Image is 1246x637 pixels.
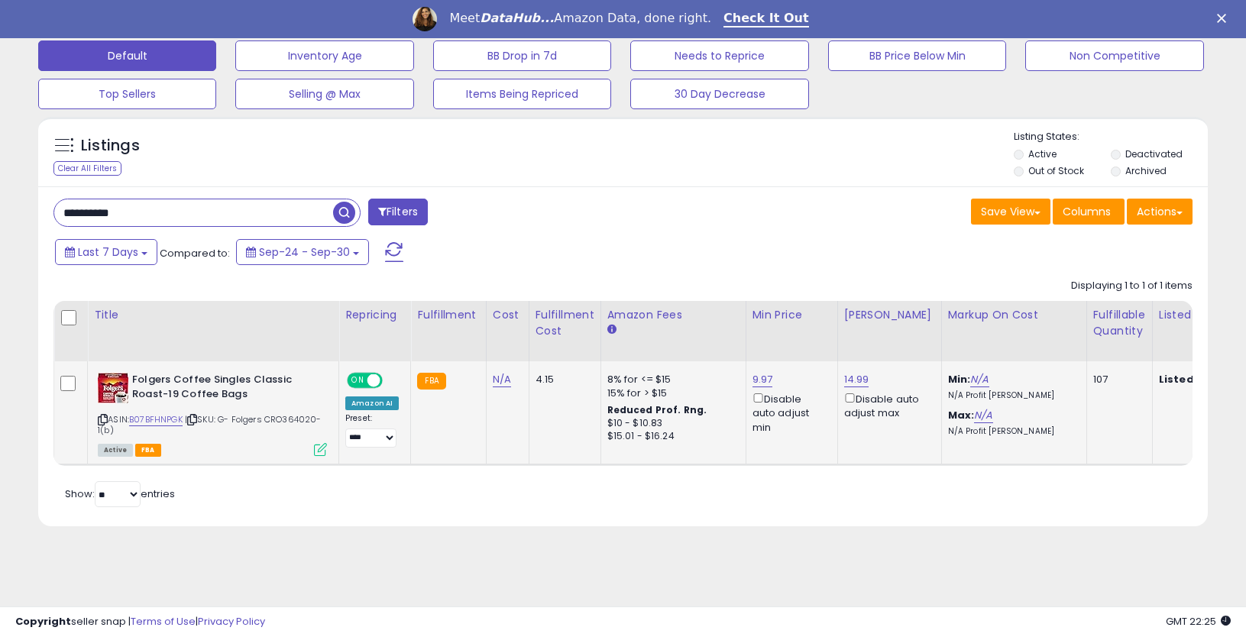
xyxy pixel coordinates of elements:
[53,161,121,176] div: Clear All Filters
[828,40,1006,71] button: BB Price Below Min
[752,372,773,387] a: 9.97
[98,444,133,457] span: All listings currently available for purchase on Amazon
[1093,373,1141,386] div: 107
[941,301,1086,361] th: The percentage added to the cost of goods (COGS) that forms the calculator for Min & Max prices.
[55,239,157,265] button: Last 7 Days
[417,307,479,323] div: Fulfillment
[970,372,989,387] a: N/A
[1217,14,1232,23] div: Close
[1028,164,1084,177] label: Out of Stock
[38,40,216,71] button: Default
[536,307,594,339] div: Fulfillment Cost
[1071,279,1193,293] div: Displaying 1 to 1 of 1 items
[607,373,734,386] div: 8% for <= $15
[1166,614,1231,629] span: 2025-10-13 22:25 GMT
[1063,204,1111,219] span: Columns
[752,307,831,323] div: Min Price
[607,307,740,323] div: Amazon Fees
[1125,164,1167,177] label: Archived
[607,386,734,400] div: 15% for > $15
[607,430,734,443] div: $15.01 - $16.24
[98,373,128,403] img: 51xytkX2MzS._SL40_.jpg
[98,373,327,454] div: ASIN:
[198,614,265,629] a: Privacy Policy
[449,11,711,26] div: Meet Amazon Data, done right.
[844,372,869,387] a: 14.99
[493,372,511,387] a: N/A
[723,11,809,27] a: Check It Out
[433,79,611,109] button: Items Being Repriced
[94,307,332,323] div: Title
[971,199,1050,225] button: Save View
[368,199,428,225] button: Filters
[948,408,975,422] b: Max:
[844,307,935,323] div: [PERSON_NAME]
[417,373,445,390] small: FBA
[607,323,617,337] small: Amazon Fees.
[974,408,992,423] a: N/A
[630,79,808,109] button: 30 Day Decrease
[844,390,930,420] div: Disable auto adjust max
[235,79,413,109] button: Selling @ Max
[948,372,971,386] b: Min:
[948,307,1080,323] div: Markup on Cost
[98,413,322,436] span: | SKU: G- Folgers CRO364020-1(b)
[15,614,71,629] strong: Copyright
[1025,40,1203,71] button: Non Competitive
[236,239,369,265] button: Sep-24 - Sep-30
[480,11,554,25] i: DataHub...
[235,40,413,71] button: Inventory Age
[65,487,175,501] span: Show: entries
[129,413,183,426] a: B07BFHNPGK
[81,135,140,157] h5: Listings
[78,244,138,260] span: Last 7 Days
[413,7,437,31] img: Profile image for Georgie
[345,413,399,448] div: Preset:
[1093,307,1146,339] div: Fulfillable Quantity
[259,244,350,260] span: Sep-24 - Sep-30
[1053,199,1125,225] button: Columns
[630,40,808,71] button: Needs to Reprice
[132,373,318,405] b: Folgers Coffee Singles Classic Roast-19 Coffee Bags
[607,417,734,430] div: $10 - $10.83
[948,390,1075,401] p: N/A Profit [PERSON_NAME]
[345,396,399,410] div: Amazon AI
[1125,147,1183,160] label: Deactivated
[433,40,611,71] button: BB Drop in 7d
[348,374,367,387] span: ON
[1028,147,1057,160] label: Active
[536,373,589,386] div: 4.15
[752,390,826,435] div: Disable auto adjust min
[1159,372,1228,386] b: Listed Price:
[1127,199,1193,225] button: Actions
[135,444,161,457] span: FBA
[607,403,707,416] b: Reduced Prof. Rng.
[493,307,523,323] div: Cost
[345,307,404,323] div: Repricing
[1014,130,1208,144] p: Listing States:
[15,615,265,629] div: seller snap | |
[948,426,1075,437] p: N/A Profit [PERSON_NAME]
[160,246,230,260] span: Compared to:
[380,374,405,387] span: OFF
[131,614,196,629] a: Terms of Use
[38,79,216,109] button: Top Sellers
